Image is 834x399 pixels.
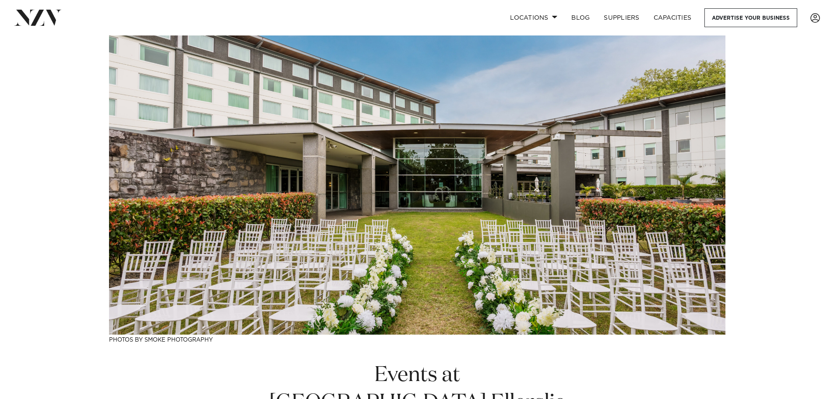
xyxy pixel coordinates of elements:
[109,337,213,343] a: Photos by Smoke Photography
[597,8,646,27] a: SUPPLIERS
[647,8,699,27] a: Capacities
[109,35,725,335] img: Events at Novotel Auckland Ellerslie - The Ultimate Guide
[14,10,62,25] img: nzv-logo.png
[503,8,564,27] a: Locations
[564,8,597,27] a: BLOG
[704,8,797,27] a: Advertise your business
